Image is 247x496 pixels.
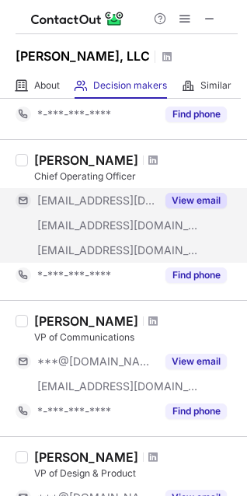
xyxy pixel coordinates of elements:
button: Reveal Button [165,107,227,122]
span: [EMAIL_ADDRESS][DOMAIN_NAME] [37,243,199,257]
button: Reveal Button [165,193,227,208]
span: [EMAIL_ADDRESS][DOMAIN_NAME] [37,218,199,232]
span: [EMAIL_ADDRESS][DOMAIN_NAME] [37,379,199,393]
div: [PERSON_NAME] [34,152,138,168]
div: [PERSON_NAME] [34,449,138,465]
div: Chief Operating Officer [34,169,238,183]
button: Reveal Button [165,403,227,419]
div: VP of Design & Product [34,466,238,480]
h1: [PERSON_NAME], LLC [16,47,150,65]
img: ContactOut v5.3.10 [31,9,124,28]
div: VP of Communications [34,330,238,344]
span: Decision makers [93,79,167,92]
span: ***@[DOMAIN_NAME] [37,355,156,369]
button: Reveal Button [165,354,227,369]
span: [EMAIL_ADDRESS][DOMAIN_NAME] [37,194,156,208]
button: Reveal Button [165,267,227,283]
div: [PERSON_NAME] [34,313,138,329]
span: About [34,79,60,92]
span: Similar [200,79,231,92]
